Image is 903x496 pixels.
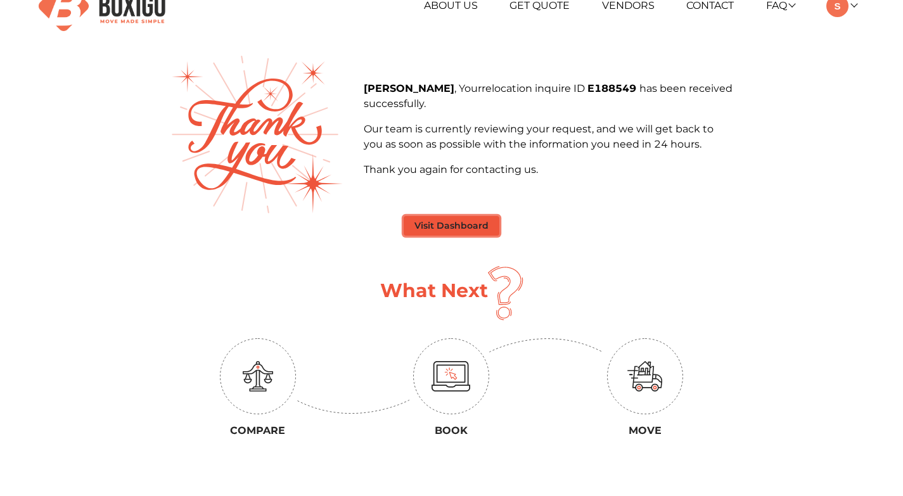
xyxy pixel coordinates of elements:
img: circle [607,338,683,414]
img: education [243,361,273,391]
img: up [296,400,410,414]
img: circle [220,338,296,414]
span: relocation [482,82,535,94]
h1: What Next [380,279,488,302]
img: monitor [432,361,471,391]
h3: Compare [170,424,345,436]
img: down [489,338,603,353]
p: Our team is currently reviewing your request, and we will get back to you as soon as possible wit... [364,122,733,152]
b: E188549 [587,82,639,94]
img: move [627,361,663,391]
p: , Your inquire ID has been received successfully. [364,81,733,111]
h3: Book [364,424,539,436]
img: circle [413,338,489,414]
img: thank-you [172,56,343,213]
b: [PERSON_NAME] [364,82,454,94]
img: question [488,266,523,321]
p: Thank you again for contacting us. [364,162,733,177]
h3: Move [558,424,733,436]
button: Visit Dashboard [404,216,499,236]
